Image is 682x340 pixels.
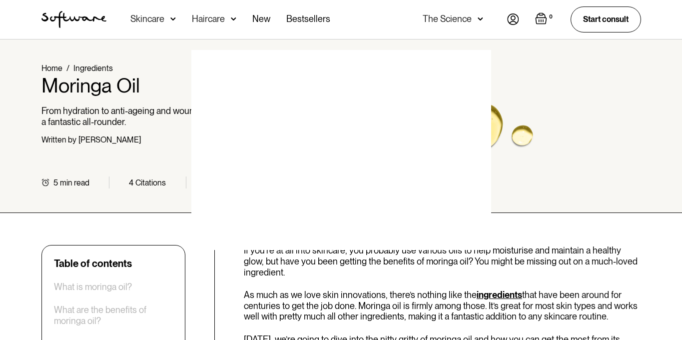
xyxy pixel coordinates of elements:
[571,6,641,32] a: Start consult
[41,105,287,127] p: From hydration to anti-ageing and wound healing, moringa oil is a fantastic all-rounder.
[54,281,132,292] a: What is moringa oil?
[192,14,225,24] div: Haircare
[535,12,555,26] a: Open empty cart
[547,12,555,21] div: 0
[129,178,133,187] div: 4
[41,63,62,73] a: Home
[170,14,176,24] img: arrow down
[41,135,76,144] div: Written by
[41,73,287,97] h1: Moringa Oil
[191,50,491,250] img: blank image
[231,14,236,24] img: arrow down
[60,178,89,187] div: min read
[41,11,106,28] a: home
[244,289,641,322] p: As much as we love skin innovations, there’s nothing like the that have been around for centuries...
[78,135,141,144] div: [PERSON_NAME]
[130,14,164,24] div: Skincare
[135,178,166,187] div: Citations
[244,245,641,277] p: If you’re at all into skincare, you probably use various oils to help moisturise and maintain a h...
[423,14,472,24] div: The Science
[477,289,522,300] a: ingredients
[41,11,106,28] img: Software Logo
[73,63,113,73] a: Ingredients
[54,257,132,269] div: Table of contents
[54,304,173,326] a: What are the benefits of moringa oil?
[66,63,69,73] div: /
[478,14,483,24] img: arrow down
[53,178,58,187] div: 5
